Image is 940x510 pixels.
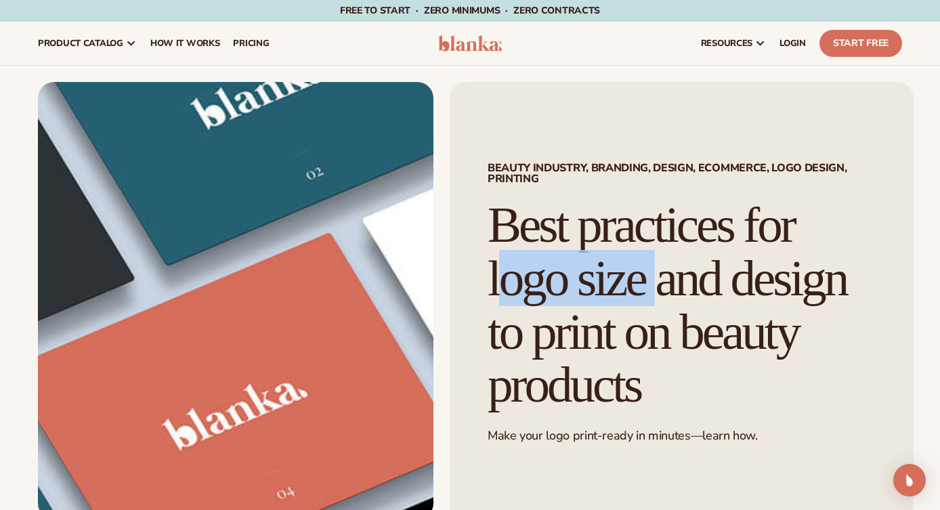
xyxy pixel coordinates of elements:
a: product catalog [31,22,144,65]
a: pricing [226,22,276,65]
div: Open Intercom Messenger [893,464,926,496]
a: How It Works [144,22,227,65]
img: logo [438,35,502,51]
span: resources [701,38,752,49]
a: resources [694,22,773,65]
a: LOGIN [773,22,813,65]
span: How It Works [150,38,220,49]
span: LOGIN [779,38,806,49]
span: pricing [233,38,269,49]
h1: Best practices for logo size and design to print on beauty products [488,198,876,412]
span: Free to start · ZERO minimums · ZERO contracts [340,4,600,17]
span: BEAUTY INDUSTRY, BRANDING, DESIGN, ECOMMERCE, LOGO DESIGN, PRINTING [488,163,876,184]
a: Start Free [819,30,902,57]
p: Make your logo print-ready in minutes—learn how. [488,428,876,444]
span: product catalog [38,38,123,49]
